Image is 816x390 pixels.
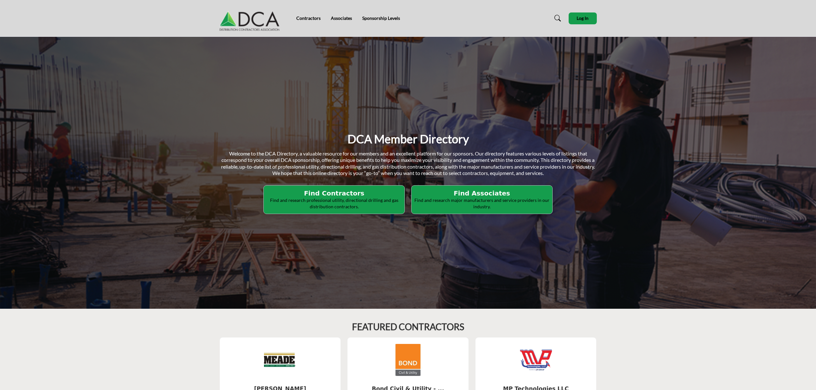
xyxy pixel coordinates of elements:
[413,189,550,197] h2: Find Associates
[392,344,424,376] img: Bond Civil & Utility - Trenchless Div.
[221,150,595,176] span: Welcome to the DCA Directory, a valuable resource for our members and an excellent platform for o...
[348,131,469,147] h1: DCA Member Directory
[266,189,403,197] h2: Find Contractors
[520,344,552,376] img: MP Technologies LLC
[264,344,296,376] img: Meade
[220,5,283,31] img: Site Logo
[569,12,597,24] button: Log In
[331,15,352,21] a: Associates
[263,185,405,214] button: Find Contractors Find and research professional utility, directional drilling and gas distributio...
[548,13,565,23] a: Search
[411,185,553,214] button: Find Associates Find and research major manufacturers and service providers in our industry.
[413,197,550,210] p: Find and research major manufacturers and service providers in our industry.
[266,197,403,210] p: Find and research professional utility, directional drilling and gas distribution contractors.
[577,15,588,21] span: Log In
[296,15,321,21] a: Contractors
[352,322,464,332] h2: FEATURED CONTRACTORS
[362,15,400,21] a: Sponsorship Levels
